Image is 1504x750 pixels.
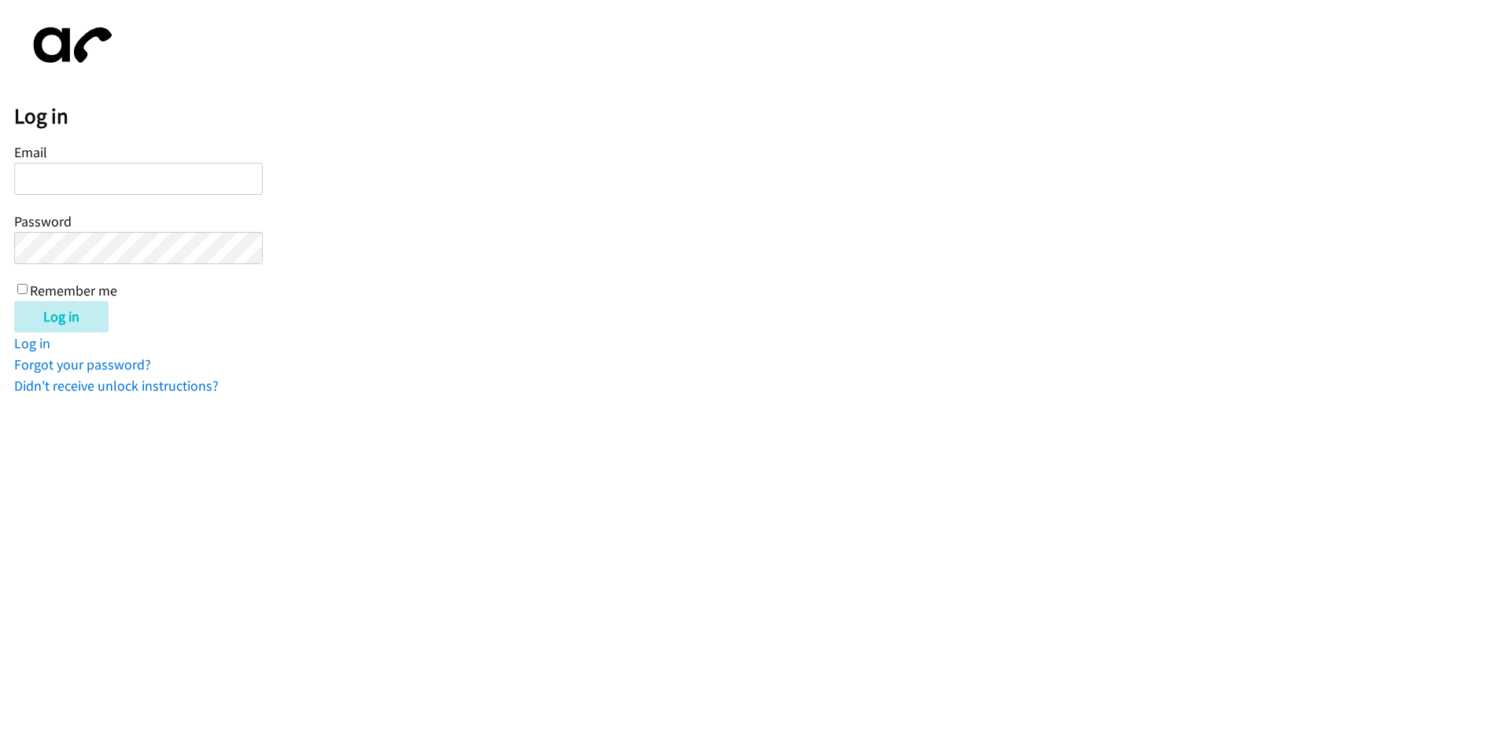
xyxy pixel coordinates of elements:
[14,334,50,352] a: Log in
[14,143,47,161] label: Email
[14,212,72,230] label: Password
[14,14,124,76] img: aphone-8a226864a2ddd6a5e75d1ebefc011f4aa8f32683c2d82f3fb0802fe031f96514.svg
[14,103,1504,130] h2: Log in
[14,355,151,373] a: Forgot your password?
[14,377,219,395] a: Didn't receive unlock instructions?
[30,281,117,300] label: Remember me
[14,301,109,333] input: Log in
